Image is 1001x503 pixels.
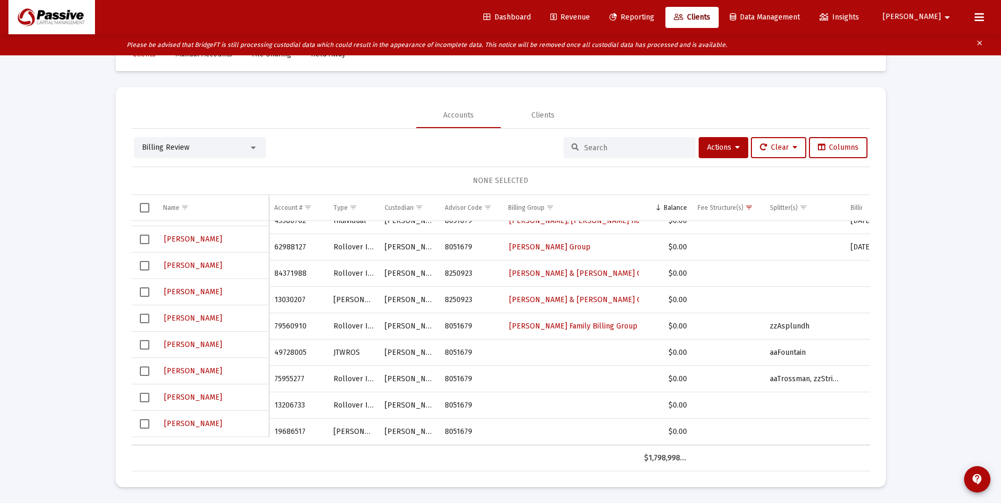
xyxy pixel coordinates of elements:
button: [PERSON_NAME] [163,416,223,431]
span: Columns [818,143,859,152]
td: Rollover IRA [328,260,379,287]
button: [PERSON_NAME] [163,363,223,379]
mat-icon: arrow_drop_down [941,7,954,28]
span: [PERSON_NAME] [164,419,222,428]
div: Select all [140,203,149,212]
span: Show filter options for column 'Fee Structure(s)' [745,204,753,211]
td: [PERSON_NAME] [379,208,440,234]
span: [PERSON_NAME] [164,287,222,296]
div: Select row [140,235,149,244]
td: 84371988 [269,260,328,287]
span: Show filter options for column 'Name' [181,204,189,211]
span: Insights [819,13,859,22]
td: Rollover IRA [328,392,379,419]
td: 8051679 [440,340,503,366]
span: [PERSON_NAME] [164,340,222,349]
td: $0.00 [639,340,692,366]
td: $0.00 [639,208,692,234]
span: Show filter options for column 'Billing Group' [546,204,554,211]
div: Select row [140,287,149,297]
span: [PERSON_NAME] [164,366,222,375]
a: [PERSON_NAME] Group [508,239,592,255]
div: Type [333,204,348,212]
td: zzAsplundh [765,313,845,340]
td: 13030207 [269,287,328,313]
div: Accounts [443,110,474,121]
td: 49728005 [269,340,328,366]
span: [PERSON_NAME] Family Billing Group [509,322,637,331]
span: Actions [707,143,740,152]
span: Clients [674,13,710,22]
div: Advisor Code [445,204,482,212]
i: Please be advised that BridgeFT is still processing custodial data which could result in the appe... [127,41,727,49]
td: $0.00 [639,366,692,392]
td: Column Splitter(s) [765,195,845,220]
a: [PERSON_NAME] Family Billing Group [508,318,638,334]
span: [PERSON_NAME] Group [509,243,590,252]
a: Insights [811,7,867,28]
td: 8250923 [440,287,503,313]
a: [PERSON_NAME], [PERSON_NAME] Household [508,213,669,228]
div: Select row [140,419,149,429]
td: Column Type [328,195,379,220]
span: Show filter options for column 'Splitter(s)' [799,204,807,211]
td: Individual [328,208,379,234]
img: Dashboard [16,7,87,28]
a: Dashboard [475,7,539,28]
button: Actions [699,137,748,158]
button: [PERSON_NAME] [163,231,223,247]
div: Data grid [131,195,870,471]
td: $0.00 [639,287,692,313]
span: Show filter options for column 'Custodian' [415,204,423,211]
a: [PERSON_NAME] & [PERSON_NAME] Group [508,266,659,281]
button: [PERSON_NAME] [163,337,223,352]
td: 8051679 [440,419,503,445]
td: 8051679 [440,313,503,340]
button: [PERSON_NAME] [163,311,223,326]
td: [PERSON_NAME] [379,313,440,340]
td: [DATE] [845,234,929,260]
td: $0.00 [639,392,692,419]
div: NONE SELECTED [140,176,862,186]
td: $0.00 [639,260,692,287]
td: 13206733 [269,392,328,419]
td: Column Billing Group [503,195,639,220]
td: 8051679 [440,208,503,234]
td: 8051679 [440,366,503,392]
div: Account # [274,204,302,212]
td: Rollover IRA [328,313,379,340]
td: 8051679 [440,392,503,419]
div: Select row [140,314,149,323]
div: Billing Start Date [851,204,899,212]
span: [PERSON_NAME] [164,314,222,323]
td: $0.00 [639,313,692,340]
div: Select row [140,340,149,350]
button: [PERSON_NAME] [163,390,223,405]
div: Select row [140,261,149,270]
td: [PERSON_NAME] [379,366,440,392]
td: [PERSON_NAME] [328,419,379,445]
span: [PERSON_NAME] [883,13,941,22]
td: 8250923 [440,260,503,287]
td: [PERSON_NAME] [379,287,440,313]
div: Clients [531,110,555,121]
td: $0.00 [639,419,692,445]
span: Show filter options for column 'Type' [349,204,357,211]
div: Name [163,204,179,212]
span: [PERSON_NAME], [PERSON_NAME] Household [509,216,668,225]
a: Revenue [542,7,598,28]
div: Billing Group [508,204,545,212]
a: Data Management [721,7,808,28]
span: [PERSON_NAME] [164,261,222,270]
td: 43386762 [269,208,328,234]
button: [PERSON_NAME] [163,284,223,299]
td: Rollover IRA [328,234,379,260]
td: Column Billing Start Date [845,195,929,220]
span: Billing Review [142,143,189,152]
td: Column Advisor Code [440,195,503,220]
span: [PERSON_NAME] & [PERSON_NAME] Group [509,269,658,278]
td: Column Custodian [379,195,440,220]
div: Balance [664,204,687,212]
button: [PERSON_NAME] [870,6,966,27]
td: [PERSON_NAME] [379,392,440,419]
